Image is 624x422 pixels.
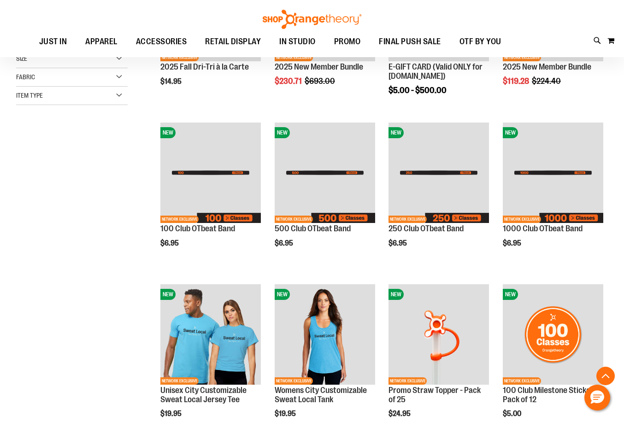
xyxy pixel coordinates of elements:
[370,31,450,53] a: FINAL PUSH SALE
[156,118,265,266] div: product
[16,55,27,62] span: Size
[275,54,313,61] span: NETWORK EXCLUSIVE
[305,76,336,86] span: $693.00
[160,224,235,233] a: 100 Club OTbeat Band
[279,31,316,52] span: IN STUDIO
[503,54,541,61] span: NETWORK EXCLUSIVE
[16,73,35,81] span: Fabric
[136,31,187,52] span: ACCESSORIES
[389,377,427,385] span: NETWORK EXCLUSIVE
[275,289,290,300] span: NEW
[503,289,518,300] span: NEW
[270,118,380,266] div: product
[503,386,598,404] a: 100 Club Milestone Sticker - Pack of 12
[160,289,176,300] span: NEW
[160,123,261,224] a: Image of 100 Club OTbeat BandNEWNETWORK EXCLUSIVE
[160,239,180,247] span: $6.95
[503,127,518,138] span: NEW
[503,410,523,418] span: $5.00
[450,31,511,53] a: OTF BY YOU
[196,31,270,53] a: RETAIL DISPLAY
[503,224,583,233] a: 1000 Club OTbeat Band
[498,118,608,266] div: product
[275,410,297,418] span: $19.95
[275,123,375,223] img: Image of 500 Club OTbeat Band
[275,239,294,247] span: $6.95
[275,123,375,224] a: Image of 500 Club OTbeat BandNEWNETWORK EXCLUSIVE
[389,86,447,95] span: $5.00 - $500.00
[389,289,404,300] span: NEW
[275,216,313,223] span: NETWORK EXCLUSIVE
[85,31,118,52] span: APPAREL
[384,118,494,266] div: product
[39,31,67,52] span: JUST IN
[389,123,489,224] a: Image of 250 Club OTbeat BandNEWNETWORK EXCLUSIVE
[160,77,183,86] span: $14.95
[160,410,183,418] span: $19.95
[334,31,361,52] span: PROMO
[160,127,176,138] span: NEW
[160,377,199,385] span: NETWORK EXCLUSIVE
[503,123,603,223] img: Image of 1000 Club OTbeat Band
[160,54,199,61] span: NETWORK EXCLUSIVE
[160,284,261,386] a: Unisex City Customizable Fine Jersey TeeNEWNETWORK EXCLUSIVE
[503,216,541,223] span: NETWORK EXCLUSIVE
[503,62,591,71] a: 2025 New Member Bundle
[325,31,370,53] a: PROMO
[584,385,610,410] button: Hello, have a question? Let’s chat.
[389,127,404,138] span: NEW
[275,127,290,138] span: NEW
[160,216,199,223] span: NETWORK EXCLUSIVE
[389,284,489,386] a: Promo Straw Topper - Pack of 25NEWNETWORK EXCLUSIVE
[459,31,501,52] span: OTF BY YOU
[30,31,77,52] a: JUST IN
[205,31,261,52] span: RETAIL DISPLAY
[160,62,249,71] a: 2025 Fall Dri-Tri à la Carte
[160,123,261,223] img: Image of 100 Club OTbeat Band
[389,216,427,223] span: NETWORK EXCLUSIVE
[127,31,196,53] a: ACCESSORIES
[389,62,483,81] a: E-GIFT CARD (Valid ONLY for [DOMAIN_NAME])
[275,284,375,385] img: City Customizable Perfect Racerback Tank
[503,76,530,86] span: $119.28
[275,284,375,386] a: City Customizable Perfect Racerback TankNEWNETWORK EXCLUSIVE
[389,410,412,418] span: $24.95
[503,239,523,247] span: $6.95
[275,377,313,385] span: NETWORK EXCLUSIVE
[503,377,541,385] span: NETWORK EXCLUSIVE
[261,10,363,29] img: Shop Orangetheory
[503,123,603,224] a: Image of 1000 Club OTbeat BandNEWNETWORK EXCLUSIVE
[275,386,367,404] a: Womens City Customizable Sweat Local Tank
[275,76,303,86] span: $230.71
[275,224,351,233] a: 500 Club OTbeat Band
[270,31,325,53] a: IN STUDIO
[389,224,464,233] a: 250 Club OTbeat Band
[379,31,441,52] span: FINAL PUSH SALE
[596,367,615,385] button: Back To Top
[389,284,489,385] img: Promo Straw Topper - Pack of 25
[532,76,562,86] span: $224.40
[389,239,408,247] span: $6.95
[389,386,481,404] a: Promo Straw Topper - Pack of 25
[275,62,363,71] a: 2025 New Member Bundle
[76,31,127,53] a: APPAREL
[16,92,43,99] span: Item Type
[503,284,603,386] a: 100 Club Milestone Sticker - Pack of 12NEWNETWORK EXCLUSIVE
[389,123,489,223] img: Image of 250 Club OTbeat Band
[160,284,261,385] img: Unisex City Customizable Fine Jersey Tee
[160,386,247,404] a: Unisex City Customizable Sweat Local Jersey Tee
[503,284,603,385] img: 100 Club Milestone Sticker - Pack of 12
